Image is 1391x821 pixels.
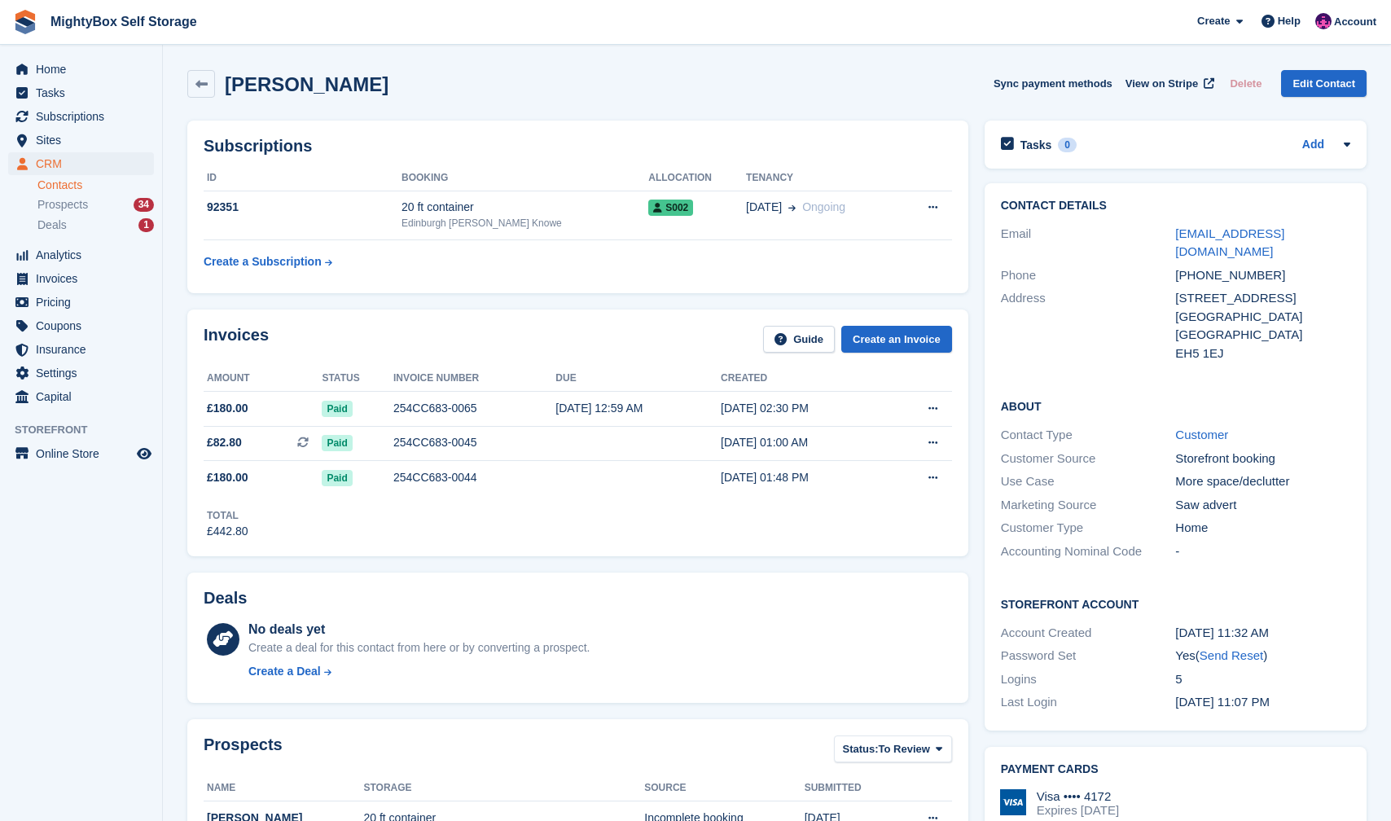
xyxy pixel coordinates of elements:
[248,663,590,680] a: Create a Deal
[1037,803,1119,818] div: Expires [DATE]
[1175,624,1350,643] div: [DATE] 11:32 AM
[555,366,721,392] th: Due
[322,470,352,486] span: Paid
[393,400,555,417] div: 254CC683-0065
[8,385,154,408] a: menu
[36,58,134,81] span: Home
[1175,542,1350,561] div: -
[1175,519,1350,538] div: Home
[1175,428,1228,441] a: Customer
[37,196,154,213] a: Prospects 34
[36,244,134,266] span: Analytics
[393,434,555,451] div: 254CC683-0045
[36,314,134,337] span: Coupons
[322,401,352,417] span: Paid
[402,199,648,216] div: 20 ft container
[1001,595,1350,612] h2: Storefront Account
[1001,200,1350,213] h2: Contact Details
[1001,289,1176,362] div: Address
[1001,266,1176,285] div: Phone
[8,81,154,104] a: menu
[1175,647,1350,665] div: Yes
[8,291,154,314] a: menu
[8,58,154,81] a: menu
[15,422,162,438] span: Storefront
[363,775,644,801] th: Storage
[8,362,154,384] a: menu
[44,8,204,35] a: MightyBox Self Storage
[36,362,134,384] span: Settings
[841,326,952,353] a: Create an Invoice
[8,244,154,266] a: menu
[207,508,248,523] div: Total
[204,165,402,191] th: ID
[721,469,887,486] div: [DATE] 01:48 PM
[225,73,388,95] h2: [PERSON_NAME]
[204,366,322,392] th: Amount
[8,442,154,465] a: menu
[402,165,648,191] th: Booking
[8,314,154,337] a: menu
[1001,225,1176,261] div: Email
[1001,426,1176,445] div: Contact Type
[1000,789,1026,815] img: Visa Logo
[37,178,154,193] a: Contacts
[1119,70,1218,97] a: View on Stripe
[36,267,134,290] span: Invoices
[648,165,746,191] th: Allocation
[721,366,887,392] th: Created
[746,199,782,216] span: [DATE]
[393,366,555,392] th: Invoice number
[204,589,247,608] h2: Deals
[1302,136,1324,155] a: Add
[644,775,804,801] th: Source
[648,200,693,216] span: S002
[1001,670,1176,689] div: Logins
[402,216,648,230] div: Edinburgh [PERSON_NAME] Knowe
[204,199,402,216] div: 92351
[37,217,67,233] span: Deals
[207,523,248,540] div: £442.80
[36,442,134,465] span: Online Store
[1281,70,1367,97] a: Edit Contact
[204,247,332,277] a: Create a Subscription
[1175,472,1350,491] div: More space/declutter
[204,253,322,270] div: Create a Subscription
[1175,450,1350,468] div: Storefront booking
[8,105,154,128] a: menu
[248,663,321,680] div: Create a Deal
[1037,789,1119,804] div: Visa •••• 4172
[879,741,930,757] span: To Review
[36,129,134,151] span: Sites
[37,197,88,213] span: Prospects
[1175,289,1350,308] div: [STREET_ADDRESS]
[746,165,899,191] th: Tenancy
[36,338,134,361] span: Insurance
[834,735,952,762] button: Status: To Review
[1001,519,1176,538] div: Customer Type
[37,217,154,234] a: Deals 1
[322,366,393,392] th: Status
[802,200,845,213] span: Ongoing
[204,775,363,801] th: Name
[1175,226,1284,259] a: [EMAIL_ADDRESS][DOMAIN_NAME]
[721,400,887,417] div: [DATE] 02:30 PM
[8,338,154,361] a: menu
[1001,647,1176,665] div: Password Set
[8,152,154,175] a: menu
[36,152,134,175] span: CRM
[138,218,154,232] div: 1
[1278,13,1301,29] span: Help
[1175,496,1350,515] div: Saw advert
[36,105,134,128] span: Subscriptions
[805,775,897,801] th: Submitted
[1200,648,1263,662] a: Send Reset
[322,435,352,451] span: Paid
[1001,763,1350,776] h2: Payment cards
[1020,138,1052,152] h2: Tasks
[1126,76,1198,92] span: View on Stripe
[843,741,879,757] span: Status:
[8,267,154,290] a: menu
[1001,450,1176,468] div: Customer Source
[721,434,887,451] div: [DATE] 01:00 AM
